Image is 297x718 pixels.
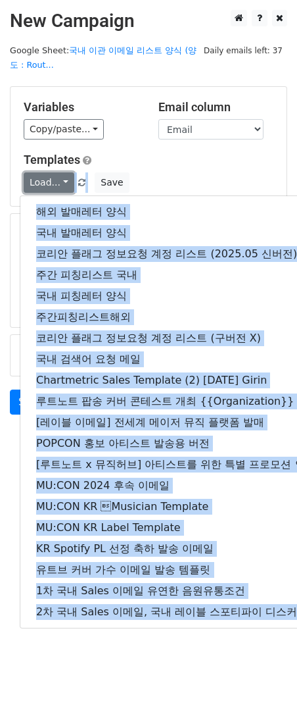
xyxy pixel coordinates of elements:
button: Save [95,172,129,193]
h5: Email column [158,100,273,115]
a: 국내 이관 이메일 리스트 양식 (양도 : Rout... [10,45,196,70]
iframe: Chat Widget [231,655,297,718]
a: Templates [24,153,80,167]
a: Copy/paste... [24,119,104,140]
h5: Variables [24,100,139,115]
small: Google Sheet: [10,45,196,70]
a: Load... [24,172,74,193]
a: Daily emails left: 37 [199,45,287,55]
span: Daily emails left: 37 [199,43,287,58]
h2: New Campaign [10,10,287,32]
a: Send [10,390,53,415]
